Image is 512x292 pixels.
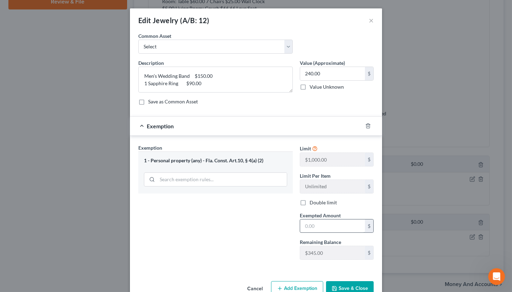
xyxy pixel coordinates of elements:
span: Exempted Amount [300,212,341,218]
div: $ [365,246,373,259]
div: [PERSON_NAME] • 33m ago [11,185,70,190]
label: Value Unknown [310,83,344,90]
label: Remaining Balance [300,238,341,246]
span: Limit [300,145,311,151]
div: $ [365,67,373,80]
label: Value (Approximate) [300,59,345,67]
div: Our team is actively investigating this issue and will provide updates as soon as more informatio... [11,156,109,176]
iframe: Intercom live chat [488,268,505,285]
h1: [PERSON_NAME] [34,4,79,9]
button: go back [5,3,18,16]
input: 0.00 [300,67,365,80]
button: × [369,16,374,25]
div: 1 - Personal property (any) - Fla. Const. Art.10, § 4(a) (2) [144,157,287,164]
div: Emma says… [6,55,134,199]
button: Upload attachment [11,229,16,235]
input: -- [300,153,365,166]
b: 🚨 Notice: MFA Filing Issue 🚨 [11,60,93,65]
span: Description [138,60,164,66]
div: If you’ve had multiple failed attempts after waiting 10 minutes and need to file by the end of th... [11,125,109,152]
span: Exemption [138,145,162,151]
img: Profile image for Emma [20,4,31,15]
div: If you experience this issue, please wait at least between filing attempts to allow MFA to reset ... [11,94,109,121]
button: Gif picker [33,229,39,235]
b: 10 full minutes [41,101,83,107]
label: Limit Per Item [300,172,331,179]
input: 0.00 [300,219,365,233]
div: $ [365,153,373,166]
input: -- [300,180,365,193]
div: Close [123,3,136,15]
input: -- [300,246,365,259]
label: Common Asset [138,32,171,40]
div: Edit Jewelry (A/B: 12) [138,15,209,25]
input: Search exemption rules... [157,173,287,186]
label: Save as Common Asset [148,98,198,105]
div: 🚨 Notice: MFA Filing Issue 🚨We’ve noticed some users are not receiving the MFA pop-up when filing... [6,55,115,184]
span: Exemption [147,123,174,129]
div: We’ve noticed some users are not receiving the MFA pop-up when filing [DATE]. [11,70,109,90]
p: Active 14h ago [34,9,68,16]
div: $ [365,180,373,193]
label: Double limit [310,199,337,206]
button: Home [110,3,123,16]
button: Send a message… [120,227,131,238]
button: Emoji picker [22,230,28,235]
button: Start recording [44,229,50,235]
textarea: Message… [6,215,134,227]
div: $ [365,219,373,233]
